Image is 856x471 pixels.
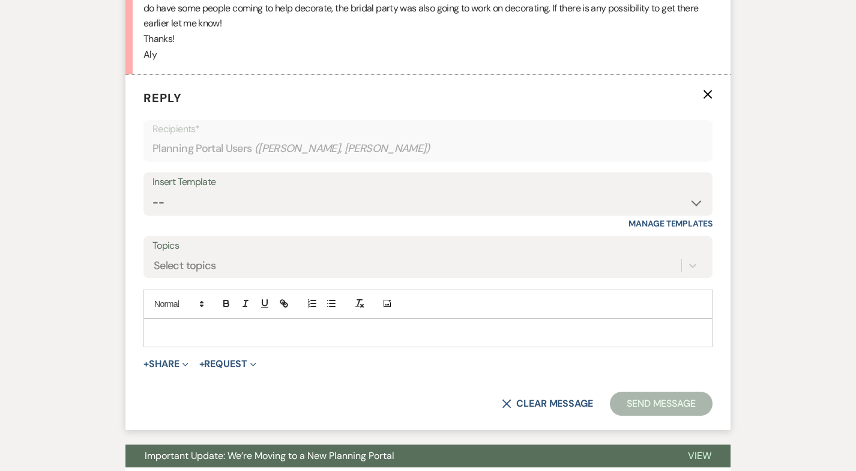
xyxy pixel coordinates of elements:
[143,90,182,106] span: Reply
[143,359,188,369] button: Share
[152,137,704,160] div: Planning Portal Users
[152,174,704,191] div: Insert Template
[143,31,713,47] p: Thanks!
[669,445,731,467] button: View
[628,218,713,229] a: Manage Templates
[610,392,713,416] button: Send Message
[688,449,711,462] span: View
[143,359,149,369] span: +
[502,399,593,409] button: Clear message
[152,237,704,255] label: Topics
[199,359,205,369] span: +
[143,47,713,62] p: Aly
[145,449,394,462] span: Important Update: We’re Moving to a New Planning Portal
[255,141,431,157] span: ( [PERSON_NAME], [PERSON_NAME] )
[154,258,216,274] div: Select topics
[152,121,704,137] p: Recipients*
[125,445,669,467] button: Important Update: We’re Moving to a New Planning Portal
[199,359,256,369] button: Request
